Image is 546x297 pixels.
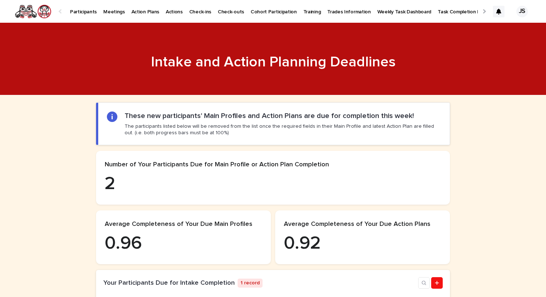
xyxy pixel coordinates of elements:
div: JS [516,6,528,17]
p: Average Completeness of Your Due Action Plans [284,220,441,228]
p: 1 record [238,279,263,288]
a: Your Participants Due for Intake Completion [103,280,235,286]
p: Number of Your Participants Due for Main Profile or Action Plan Completion [105,161,441,169]
p: 0.92 [284,233,441,254]
p: 2 [105,173,441,195]
h1: Intake and Action Planning Deadlines [96,53,450,71]
a: Add new record [431,277,443,289]
img: rNyI97lYS1uoOg9yXW8k [14,4,52,19]
p: 0.96 [105,233,262,254]
p: Average Completeness of Your Due Main Profiles [105,220,262,228]
p: The participants listed below will be removed from the list once the required fields in their Mai... [125,123,441,136]
h2: These new participants' Main Profiles and Action Plans are due for completion this week! [125,112,414,120]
